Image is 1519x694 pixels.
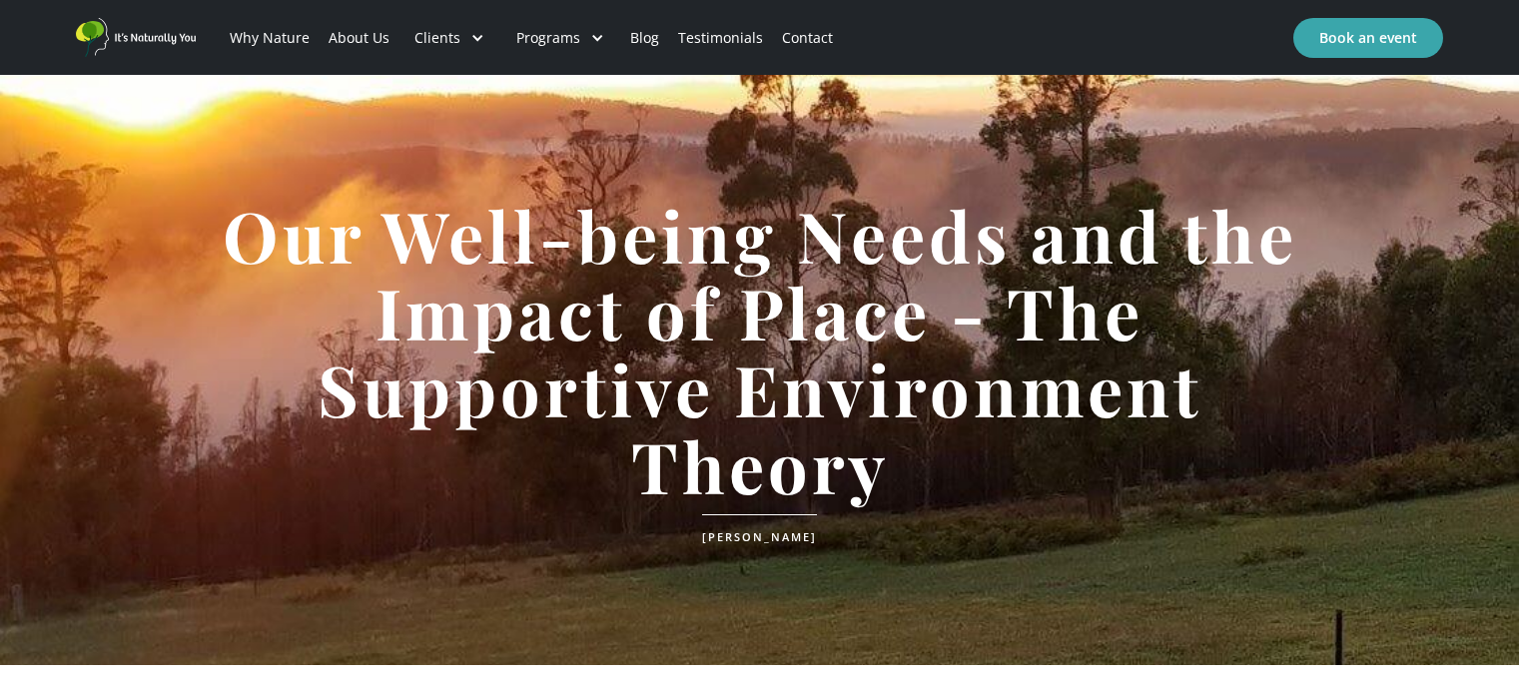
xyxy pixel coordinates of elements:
div: Programs [516,28,580,48]
div: Clients [398,4,500,72]
a: Blog [620,4,668,72]
a: Testimonials [669,4,773,72]
div: Programs [500,4,620,72]
a: Contact [773,4,843,72]
a: Why Nature [220,4,319,72]
a: home [76,18,196,57]
div: Clients [414,28,460,48]
div: [PERSON_NAME] [702,514,817,549]
h1: Our Well-being Needs and the Impact of Place - The Supportive Environment Theory [191,197,1329,504]
a: About Us [319,4,398,72]
a: Book an event [1293,18,1443,58]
